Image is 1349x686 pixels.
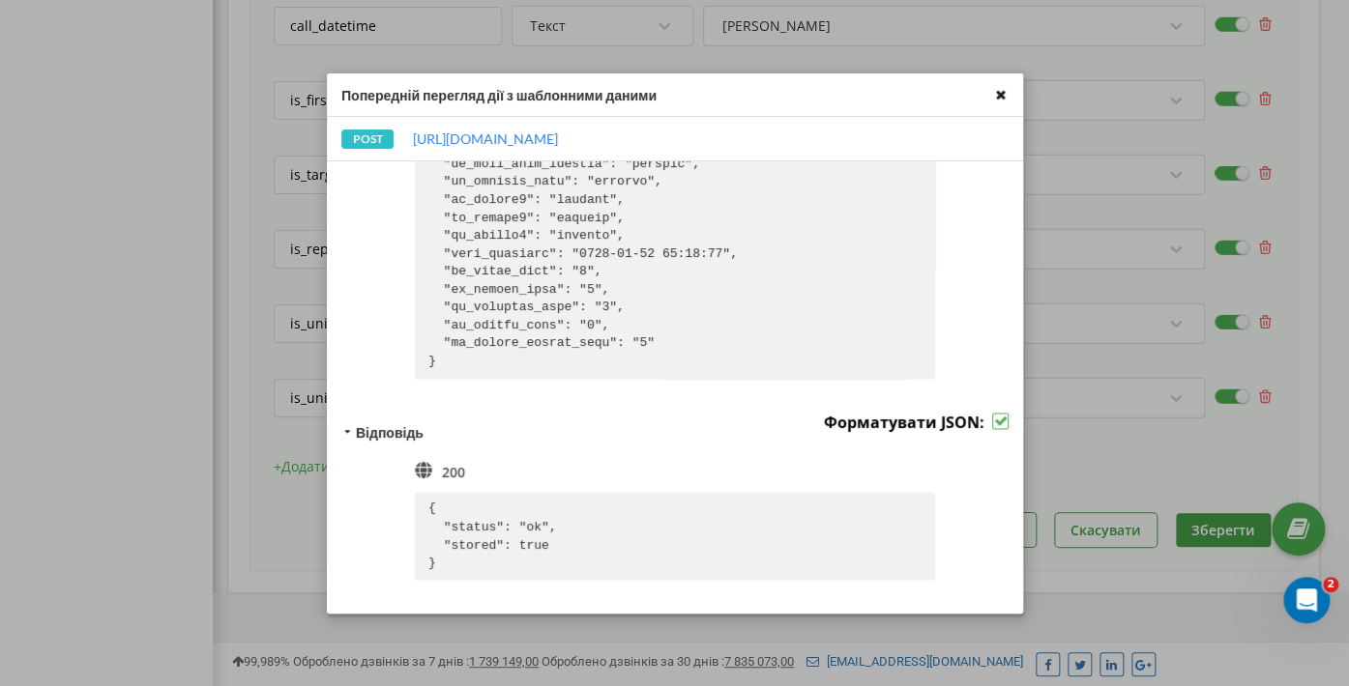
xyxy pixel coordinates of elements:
[824,412,984,433] label: Форматувати JSON:
[442,462,465,480] div: 200
[415,492,935,579] pre: { "status": "ok", "stored": true }
[356,422,424,441] div: Відповідь
[413,129,558,147] a: [URL][DOMAIN_NAME]
[1283,577,1330,623] iframe: Intercom live chat
[341,85,1009,103] div: Попередній перегляд дії з шаблонними даними
[341,129,394,148] div: POST
[1323,577,1338,592] span: 2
